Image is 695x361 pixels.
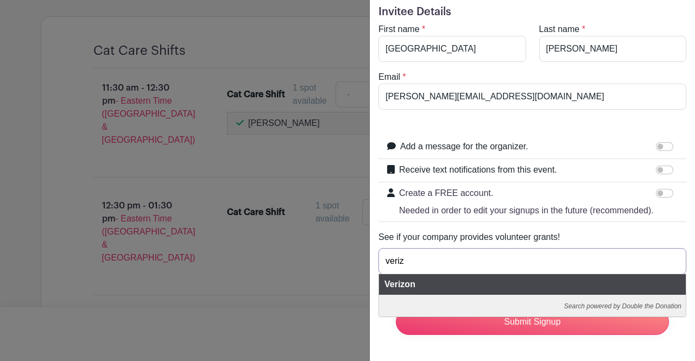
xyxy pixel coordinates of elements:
[399,163,557,176] label: Receive text notifications from this event.
[378,5,686,18] h5: Invitee Details
[378,23,420,36] label: First name
[378,71,400,84] label: Email
[396,309,669,335] input: Submit Signup
[400,140,528,153] label: Add a message for the organizer.
[564,302,681,310] a: Search powered by Double the Donation
[384,280,415,289] b: Verizon
[539,23,580,36] label: Last name
[399,187,654,200] p: Create a FREE account.
[399,204,654,217] p: Needed in order to edit your signups in the future (recommended).
[378,231,686,244] span: See if your company provides volunteer grants!
[378,248,686,274] input: Search for your company...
